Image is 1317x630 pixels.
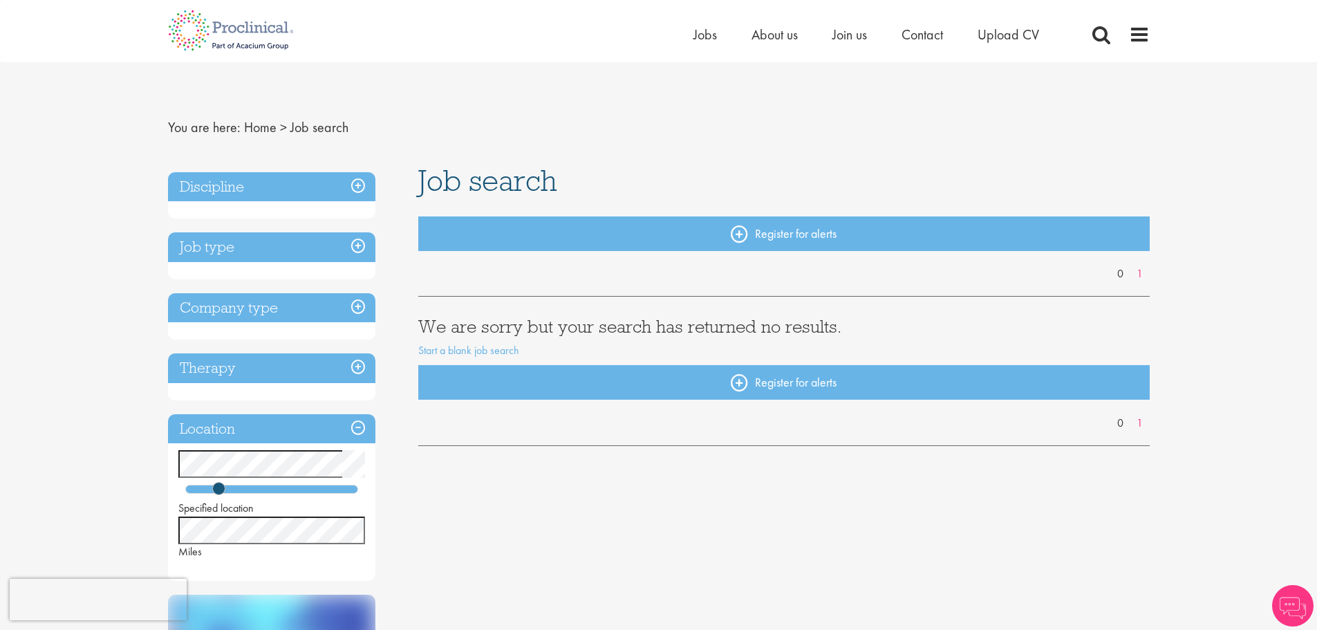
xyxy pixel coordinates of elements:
a: breadcrumb link [244,118,277,136]
h3: Therapy [168,353,375,383]
span: Job search [290,118,348,136]
a: Contact [902,26,943,44]
a: Register for alerts [418,365,1150,400]
iframe: reCAPTCHA [10,579,187,620]
a: 1 [1130,416,1150,432]
h3: Company type [168,293,375,323]
a: 0 [1110,416,1130,432]
span: You are here: [168,118,241,136]
a: Upload CV [978,26,1039,44]
h3: Job type [168,232,375,262]
a: Register for alerts [418,216,1150,251]
h3: We are sorry but your search has returned no results. [418,317,1150,335]
a: Join us [832,26,867,44]
span: > [280,118,287,136]
a: 1 [1130,266,1150,282]
span: Miles [178,544,202,559]
h3: Location [168,414,375,444]
img: Chatbot [1272,585,1314,627]
a: Jobs [693,26,717,44]
span: Specified location [178,501,254,515]
span: Job search [418,162,557,199]
a: 0 [1110,266,1130,282]
h3: Discipline [168,172,375,202]
a: Start a blank job search [418,343,519,358]
a: About us [751,26,798,44]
